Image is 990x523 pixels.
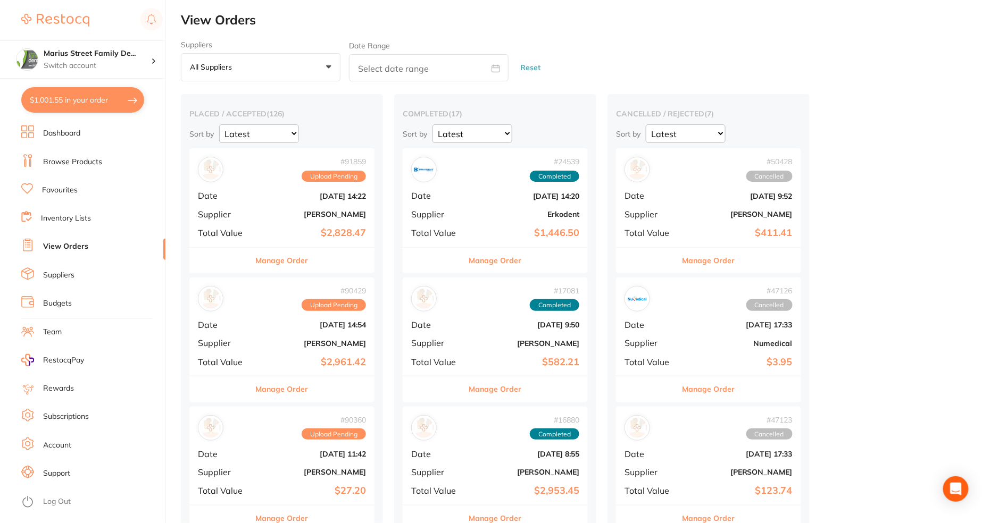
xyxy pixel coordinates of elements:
[189,129,214,139] p: Sort by
[21,8,89,32] a: Restocq Logo
[746,157,793,166] span: # 50428
[530,171,579,182] span: Completed
[189,109,375,119] h2: placed / accepted ( 126 )
[616,109,801,119] h2: cancelled / rejected ( 7 )
[625,467,678,477] span: Supplier
[683,376,735,402] button: Manage Order
[627,418,647,438] img: Adam Dental
[686,320,793,329] b: [DATE] 17:33
[686,468,793,476] b: [PERSON_NAME]
[625,338,678,348] span: Supplier
[302,171,366,182] span: Upload Pending
[530,416,579,424] span: # 16880
[302,299,366,311] span: Upload Pending
[201,159,221,180] img: Henry Schein Halas
[43,128,80,139] a: Dashboard
[530,428,579,440] span: Completed
[616,129,640,139] p: Sort by
[411,191,464,200] span: Date
[43,157,102,167] a: Browse Products
[349,54,509,81] input: Select date range
[198,320,251,330] span: Date
[198,191,251,200] span: Date
[530,286,579,295] span: # 17081
[190,62,236,72] p: All suppliers
[43,298,72,309] a: Budgets
[302,416,366,424] span: # 90360
[411,338,464,348] span: Supplier
[625,191,678,200] span: Date
[42,185,78,196] a: Favourites
[686,485,793,496] b: $123.74
[746,428,793,440] span: Cancelled
[414,159,434,180] img: Erkodent
[473,485,579,496] b: $2,953.45
[746,171,793,182] span: Cancelled
[411,486,464,495] span: Total Value
[473,320,579,329] b: [DATE] 9:50
[189,277,375,402] div: Henry Schein Halas#90429Upload PendingDate[DATE] 14:54Supplier[PERSON_NAME]Total Value$2,961.42Ma...
[411,209,464,219] span: Supplier
[403,109,588,119] h2: completed ( 17 )
[517,54,544,82] button: Reset
[625,320,678,330] span: Date
[21,14,89,27] img: Restocq Logo
[21,87,144,113] button: $1,001.55 in your order
[181,53,340,82] button: All suppliers
[686,450,793,458] b: [DATE] 17:33
[43,496,71,507] a: Log Out
[201,418,221,438] img: Henry Schein Halas
[625,486,678,495] span: Total Value
[625,228,678,238] span: Total Value
[44,61,151,71] p: Switch account
[411,467,464,477] span: Supplier
[473,468,579,476] b: [PERSON_NAME]
[260,320,366,329] b: [DATE] 14:54
[43,241,88,252] a: View Orders
[683,248,735,273] button: Manage Order
[21,354,84,366] a: RestocqPay
[302,428,366,440] span: Upload Pending
[302,286,366,295] span: # 90429
[530,157,579,166] span: # 24539
[686,357,793,368] b: $3.95
[43,327,62,338] a: Team
[181,40,340,49] label: Suppliers
[198,209,251,219] span: Supplier
[260,450,366,458] b: [DATE] 11:42
[473,450,579,458] b: [DATE] 8:55
[43,383,74,394] a: Rewards
[411,357,464,367] span: Total Value
[349,41,390,50] label: Date Range
[473,227,579,239] b: $1,446.50
[414,289,434,309] img: Henry Schein Halas
[625,209,678,219] span: Supplier
[16,49,38,70] img: Marius Street Family Dental
[198,467,251,477] span: Supplier
[181,13,990,28] h2: View Orders
[625,357,678,367] span: Total Value
[686,192,793,200] b: [DATE] 9:52
[43,355,84,366] span: RestocqPay
[469,248,522,273] button: Manage Order
[198,338,251,348] span: Supplier
[256,376,309,402] button: Manage Order
[627,289,647,309] img: Numedical
[746,286,793,295] span: # 47126
[686,339,793,348] b: Numedical
[43,411,89,422] a: Subscriptions
[260,339,366,348] b: [PERSON_NAME]
[473,192,579,200] b: [DATE] 14:20
[746,416,793,424] span: # 47123
[302,157,366,166] span: # 91859
[260,192,366,200] b: [DATE] 14:22
[198,357,251,367] span: Total Value
[189,148,375,273] div: Henry Schein Halas#91859Upload PendingDate[DATE] 14:22Supplier[PERSON_NAME]Total Value$2,828.47Ma...
[43,468,70,479] a: Support
[473,339,579,348] b: [PERSON_NAME]
[473,210,579,218] b: Erkodent
[686,210,793,218] b: [PERSON_NAME]
[469,376,522,402] button: Manage Order
[198,449,251,459] span: Date
[627,159,647,180] img: Henry Schein Halas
